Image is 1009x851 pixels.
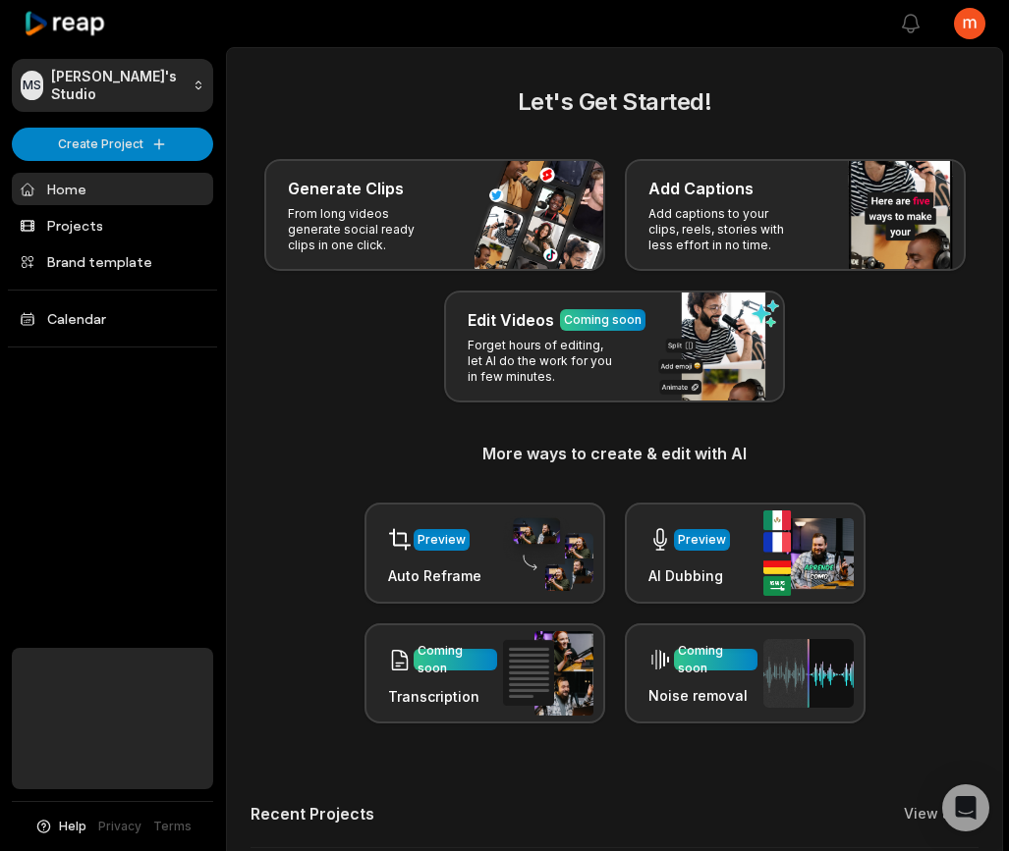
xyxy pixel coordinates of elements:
[288,177,404,200] h3: Generate Clips
[763,639,854,707] img: noise_removal.png
[98,818,141,835] a: Privacy
[12,209,213,241] a: Projects
[34,818,86,835] button: Help
[468,338,620,385] p: Forget hours of editing, let AI do the work for you in few minutes.
[468,308,554,332] h3: Edit Videos
[648,685,757,706] h3: Noise removal
[288,206,440,253] p: From long videos generate social ready clips in one click.
[388,686,497,707] h3: Transcription
[942,784,989,831] div: Open Intercom Messenger
[12,302,213,335] a: Calendar
[251,804,374,824] h2: Recent Projects
[12,245,213,278] a: Brand template
[503,515,593,592] img: auto_reframe.png
[12,128,213,161] button: Create Project
[388,565,481,586] h3: Auto Reframe
[153,818,192,835] a: Terms
[678,642,754,677] div: Coming soon
[904,804,959,824] a: View all
[648,177,754,200] h3: Add Captions
[51,68,185,103] p: [PERSON_NAME]'s Studio
[763,510,854,596] img: ai_dubbing.png
[564,311,642,329] div: Coming soon
[648,206,801,253] p: Add captions to your clips, reels, stories with less effort in no time.
[418,642,493,677] div: Coming soon
[418,531,466,549] div: Preview
[678,531,726,549] div: Preview
[251,84,979,120] h2: Let's Get Started!
[12,173,213,205] a: Home
[503,631,593,716] img: transcription.png
[59,818,86,835] span: Help
[251,442,979,465] h3: More ways to create & edit with AI
[21,71,43,100] div: MS
[648,565,730,586] h3: AI Dubbing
